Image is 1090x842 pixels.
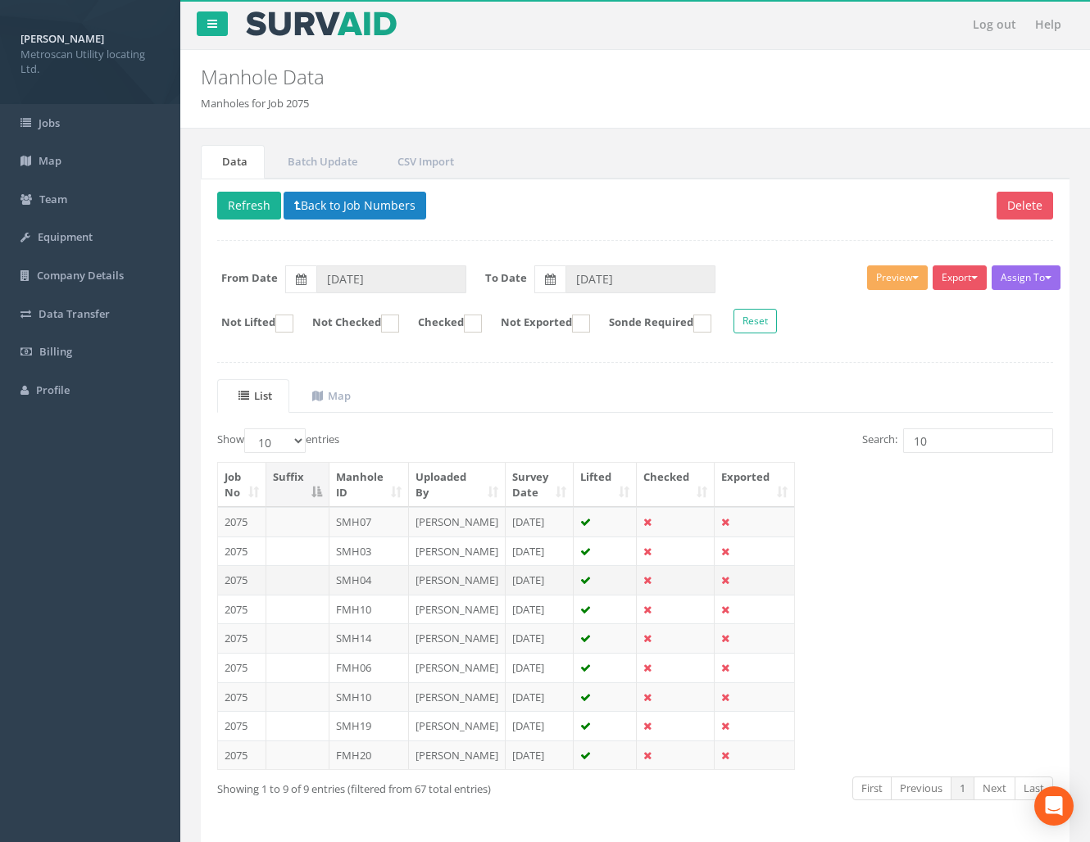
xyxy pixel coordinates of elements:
a: Map [291,379,368,413]
button: Refresh [217,192,281,220]
td: 2075 [218,711,266,740]
th: Suffix: activate to sort column descending [266,463,329,507]
td: SMH19 [329,711,409,740]
td: [DATE] [506,653,574,682]
input: From Date [316,265,466,293]
th: Uploaded By: activate to sort column ascending [409,463,506,507]
th: Survey Date: activate to sort column ascending [506,463,574,507]
label: Search: [862,428,1053,453]
td: [PERSON_NAME] [409,711,506,740]
input: Search: [903,428,1053,453]
strong: [PERSON_NAME] [20,31,104,46]
span: Team [39,192,67,206]
a: [PERSON_NAME] Metroscan Utility locating Ltd. [20,27,160,77]
td: [DATE] [506,536,574,566]
div: Open Intercom Messenger [1034,786,1074,826]
td: 2075 [218,623,266,653]
span: Jobs [39,115,60,130]
td: [PERSON_NAME] [409,653,506,682]
label: From Date [221,270,278,286]
select: Showentries [244,428,306,453]
label: Show entries [217,428,339,453]
a: First [852,776,892,800]
a: 1 [951,776,974,800]
span: Metroscan Utility locating Ltd. [20,47,160,77]
td: [PERSON_NAME] [409,682,506,712]
td: [PERSON_NAME] [409,536,506,566]
td: FMH06 [329,653,409,682]
label: Sonde Required [593,315,711,333]
td: SMH04 [329,565,409,595]
td: 2075 [218,653,266,682]
td: 2075 [218,682,266,712]
li: Manholes for Job 2075 [201,96,309,111]
a: Data [201,145,265,179]
td: 2075 [218,595,266,624]
td: [PERSON_NAME] [409,623,506,653]
td: [DATE] [506,711,574,740]
td: [PERSON_NAME] [409,565,506,595]
td: FMH10 [329,595,409,624]
button: Back to Job Numbers [284,192,426,220]
div: Showing 1 to 9 of 9 entries (filtered from 67 total entries) [217,775,552,797]
label: Not Lifted [205,315,293,333]
uib-tab-heading: Map [312,388,351,403]
label: Not Exported [484,315,590,333]
button: Assign To [992,265,1060,290]
span: Map [39,153,61,168]
td: 2075 [218,740,266,770]
td: [DATE] [506,682,574,712]
h2: Manhole Data [201,66,920,88]
button: Delete [997,192,1053,220]
td: [PERSON_NAME] [409,507,506,536]
label: To Date [485,270,527,286]
th: Lifted: activate to sort column ascending [574,463,637,507]
span: Profile [36,383,70,397]
th: Manhole ID: activate to sort column ascending [329,463,409,507]
td: [DATE] [506,740,574,770]
td: [DATE] [506,507,574,536]
span: Data Transfer [39,306,110,321]
td: SMH03 [329,536,409,566]
label: Checked [402,315,482,333]
td: 2075 [218,507,266,536]
span: Company Details [37,268,124,283]
a: Next [974,776,1015,800]
button: Reset [733,309,777,333]
uib-tab-heading: List [238,388,272,403]
a: CSV Import [376,145,471,179]
input: To Date [565,265,715,293]
th: Exported: activate to sort column ascending [715,463,794,507]
td: [DATE] [506,565,574,595]
td: SMH10 [329,682,409,712]
a: Previous [891,776,951,800]
td: SMH07 [329,507,409,536]
a: Batch Update [266,145,375,179]
td: [DATE] [506,595,574,624]
td: FMH20 [329,740,409,770]
td: 2075 [218,565,266,595]
a: List [217,379,289,413]
button: Export [933,265,987,290]
span: Equipment [38,229,93,244]
a: Last [1015,776,1053,800]
th: Checked: activate to sort column ascending [637,463,715,507]
th: Job No: activate to sort column ascending [218,463,266,507]
td: SMH14 [329,623,409,653]
td: [DATE] [506,623,574,653]
td: [PERSON_NAME] [409,740,506,770]
td: 2075 [218,536,266,566]
span: Billing [39,344,72,359]
button: Preview [867,265,928,290]
label: Not Checked [296,315,399,333]
td: [PERSON_NAME] [409,595,506,624]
